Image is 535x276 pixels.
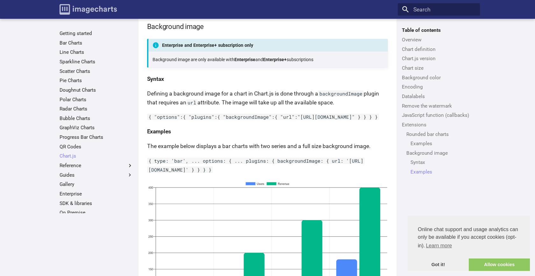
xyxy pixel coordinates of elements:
a: dismiss cookie message [408,258,469,271]
a: GraphViz Charts [60,124,133,131]
a: On Premise [60,209,133,216]
a: Chart definition [402,46,475,53]
p: Background image are only available with and subscriptions [153,56,384,63]
label: Reference [60,162,133,169]
nav: Extensions [402,131,475,175]
a: Doughnut Charts [60,87,133,93]
a: Remove the watermark [402,103,475,109]
h3: Background image [147,21,388,32]
a: Image-Charts documentation [57,1,120,17]
a: Radar Charts [60,106,133,112]
a: Extensions [402,122,475,128]
a: Rounded bar charts [406,131,476,138]
a: Bubble Charts [60,115,133,122]
span: Online chat support and usage analytics can only be available if you accept cookies (opt-in). [418,226,520,251]
h4: Examples [147,127,388,136]
a: Line Charts [60,49,133,55]
a: Getting started [60,30,133,37]
nav: Table of contents [398,27,480,175]
input: Search [398,3,480,16]
label: Table of contents [398,27,480,33]
a: Examples [410,140,476,147]
a: learn more about cookies [425,241,453,251]
p: The example below displays a bar charts with two series and a full size background image. [147,142,388,151]
a: Sparkline Charts [60,59,133,65]
nav: Rounded bar charts [406,140,476,147]
p: Enterprise and Enterprise+ subscription only [147,39,388,52]
a: QR Codes [60,144,133,150]
code: { type: 'bar', ... options: { ... plugins: { backgroundImage: { url: '[URL][DOMAIN_NAME]' } } } } [147,158,365,173]
a: Progress Bar Charts [60,134,133,140]
a: Scatter Charts [60,68,133,74]
div: cookieconsent [408,216,530,271]
a: Pie Charts [60,77,133,84]
a: Chart.js version [402,55,475,62]
a: Enterprise [60,191,133,197]
a: Chart size [402,65,475,71]
a: Encoding [402,84,475,90]
code: url [186,99,198,106]
a: Background color [402,74,475,81]
a: Background image [406,150,476,156]
a: Chart.js [60,153,133,159]
strong: Enterprise [234,57,255,62]
a: JavaScript function (callbacks) [402,112,475,118]
h4: Syntax [147,74,388,83]
p: Defining a background image for a chart in Chart.js is done through a plugin that requires an att... [147,89,388,107]
a: Syntax [410,159,476,166]
code: { "options":{ "plugins":{ "backgroundImage":{ "url":"[URL][DOMAIN_NAME]" } } } } [147,114,379,120]
a: SDK & libraries [60,200,133,207]
a: Datalabels [402,93,475,100]
nav: Background image [406,159,476,175]
code: backgroundImage [318,90,364,97]
img: logo [60,4,117,15]
a: Bar Charts [60,40,133,46]
a: Polar Charts [60,96,133,103]
a: Overview [402,37,475,43]
a: allow cookies [469,258,530,271]
a: Gallery [60,181,133,188]
a: Examples [410,169,476,175]
label: Guides [60,172,133,178]
strong: Enterprise+ [263,57,287,62]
